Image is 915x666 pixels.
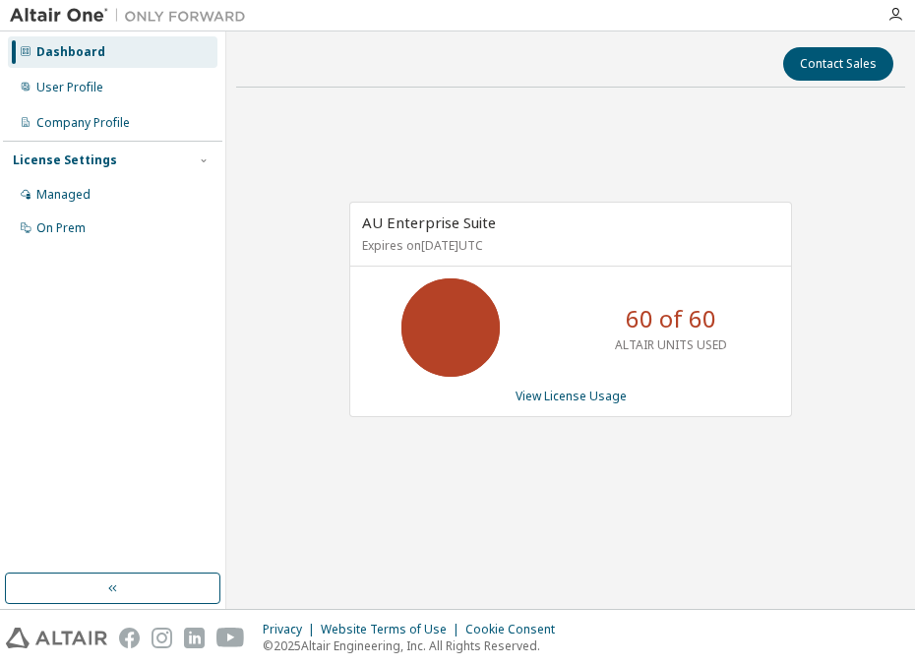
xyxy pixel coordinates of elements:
[13,152,117,168] div: License Settings
[321,622,465,637] div: Website Terms of Use
[184,628,205,648] img: linkedin.svg
[362,237,774,254] p: Expires on [DATE] UTC
[783,47,893,81] button: Contact Sales
[36,220,86,236] div: On Prem
[615,336,727,353] p: ALTAIR UNITS USED
[152,628,172,648] img: instagram.svg
[263,637,567,654] p: © 2025 Altair Engineering, Inc. All Rights Reserved.
[6,628,107,648] img: altair_logo.svg
[36,115,130,131] div: Company Profile
[516,388,627,404] a: View License Usage
[36,44,105,60] div: Dashboard
[36,80,103,95] div: User Profile
[119,628,140,648] img: facebook.svg
[216,628,245,648] img: youtube.svg
[362,212,496,232] span: AU Enterprise Suite
[263,622,321,637] div: Privacy
[36,187,91,203] div: Managed
[10,6,256,26] img: Altair One
[626,302,716,335] p: 60 of 60
[465,622,567,637] div: Cookie Consent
